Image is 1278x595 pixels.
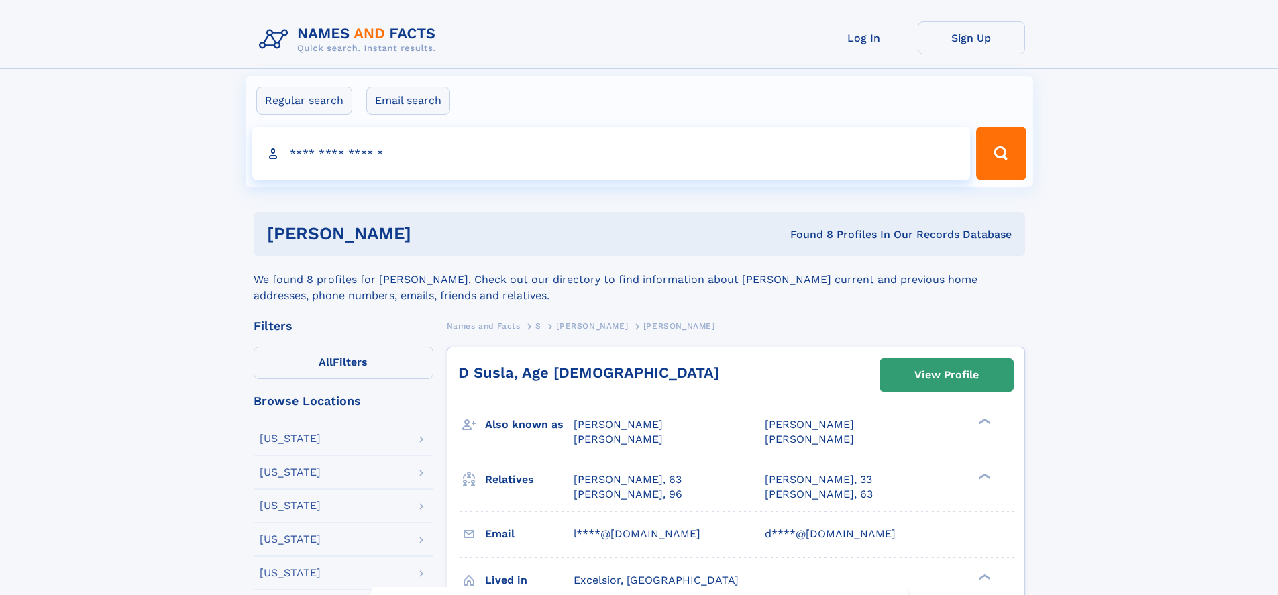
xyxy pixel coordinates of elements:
[765,433,854,445] span: [PERSON_NAME]
[574,418,663,431] span: [PERSON_NAME]
[254,256,1025,304] div: We found 8 profiles for [PERSON_NAME]. Check out our directory to find information about [PERSON_...
[975,572,992,581] div: ❯
[254,21,447,58] img: Logo Names and Facts
[976,127,1026,180] button: Search Button
[485,523,574,545] h3: Email
[260,534,321,545] div: [US_STATE]
[643,321,715,331] span: [PERSON_NAME]
[574,433,663,445] span: [PERSON_NAME]
[556,317,628,334] a: [PERSON_NAME]
[880,359,1013,391] a: View Profile
[485,468,574,491] h3: Relatives
[485,569,574,592] h3: Lived in
[556,321,628,331] span: [PERSON_NAME]
[319,356,333,368] span: All
[252,127,971,180] input: search input
[260,500,321,511] div: [US_STATE]
[260,467,321,478] div: [US_STATE]
[975,472,992,480] div: ❯
[914,360,979,390] div: View Profile
[254,320,433,332] div: Filters
[810,21,918,54] a: Log In
[458,364,719,381] a: D Susla, Age [DEMOGRAPHIC_DATA]
[260,433,321,444] div: [US_STATE]
[366,87,450,115] label: Email search
[260,567,321,578] div: [US_STATE]
[574,472,682,487] a: [PERSON_NAME], 63
[975,417,992,426] div: ❯
[765,472,872,487] a: [PERSON_NAME], 33
[256,87,352,115] label: Regular search
[600,227,1012,242] div: Found 8 Profiles In Our Records Database
[535,317,541,334] a: S
[765,418,854,431] span: [PERSON_NAME]
[918,21,1025,54] a: Sign Up
[574,487,682,502] a: [PERSON_NAME], 96
[574,574,739,586] span: Excelsior, [GEOGRAPHIC_DATA]
[485,413,574,436] h3: Also known as
[447,317,521,334] a: Names and Facts
[254,347,433,379] label: Filters
[765,487,873,502] a: [PERSON_NAME], 63
[254,395,433,407] div: Browse Locations
[535,321,541,331] span: S
[267,225,601,242] h1: [PERSON_NAME]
